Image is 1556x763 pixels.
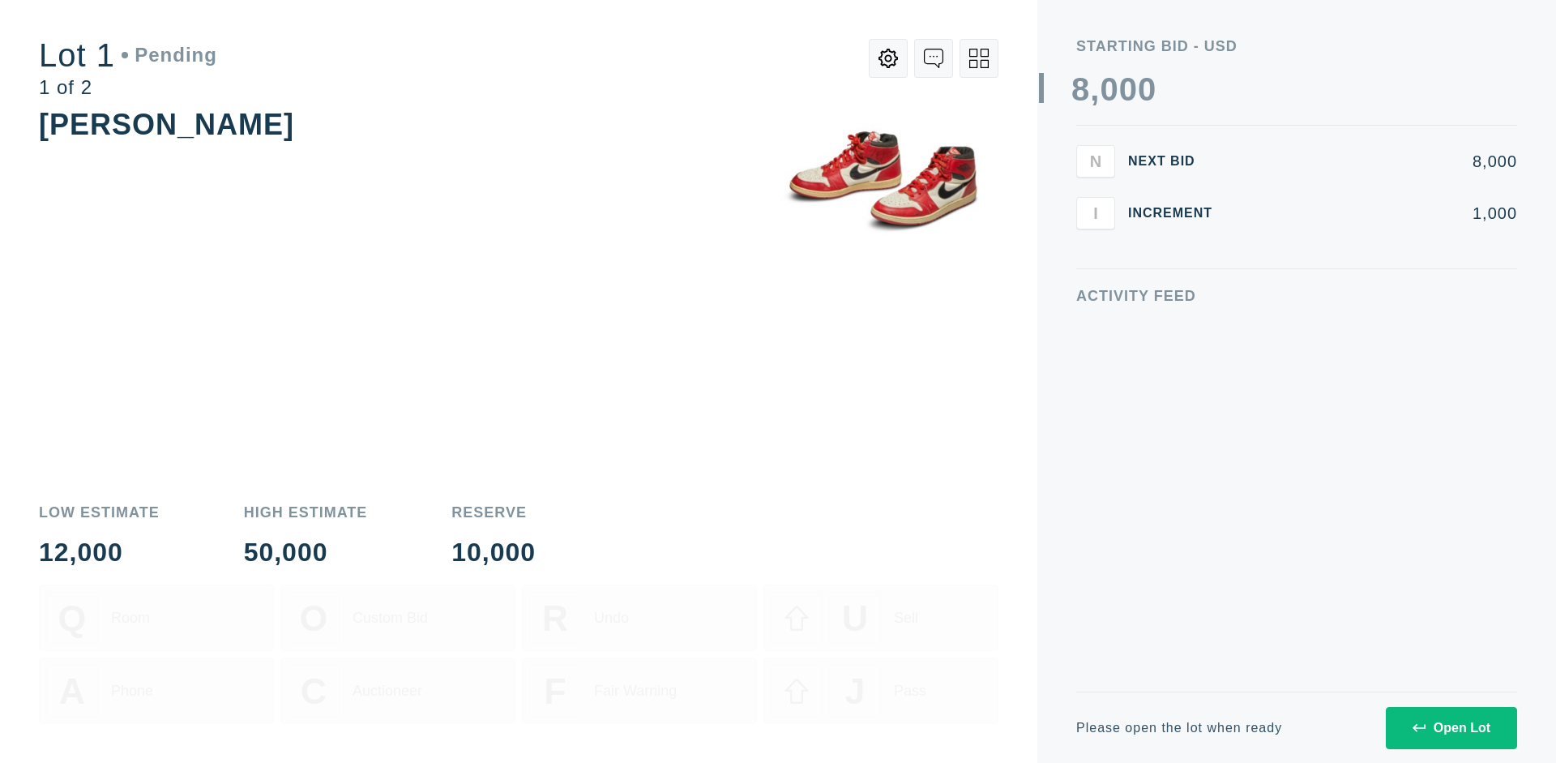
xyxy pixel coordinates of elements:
div: 0 [1119,73,1138,105]
div: 1 of 2 [39,78,217,97]
div: Activity Feed [1076,289,1517,303]
button: Open Lot [1386,707,1517,749]
div: 1,000 [1238,205,1517,221]
div: 50,000 [244,539,368,565]
div: Please open the lot when ready [1076,722,1282,735]
div: 12,000 [39,539,160,565]
div: Open Lot [1413,721,1490,735]
span: N [1090,152,1101,170]
div: Next Bid [1128,155,1225,168]
div: Pending [122,45,217,65]
div: 8 [1071,73,1090,105]
span: I [1093,204,1098,222]
button: N [1076,145,1115,178]
div: Reserve [451,505,536,520]
div: Starting Bid - USD [1076,39,1517,54]
div: , [1090,73,1100,397]
div: 0 [1100,73,1118,105]
div: High Estimate [244,505,368,520]
div: Low Estimate [39,505,160,520]
div: 0 [1138,73,1156,105]
button: I [1076,197,1115,229]
div: 8,000 [1238,153,1517,169]
div: 10,000 [451,539,536,565]
div: [PERSON_NAME] [39,108,294,141]
div: Lot 1 [39,39,217,71]
div: Increment [1128,207,1225,220]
